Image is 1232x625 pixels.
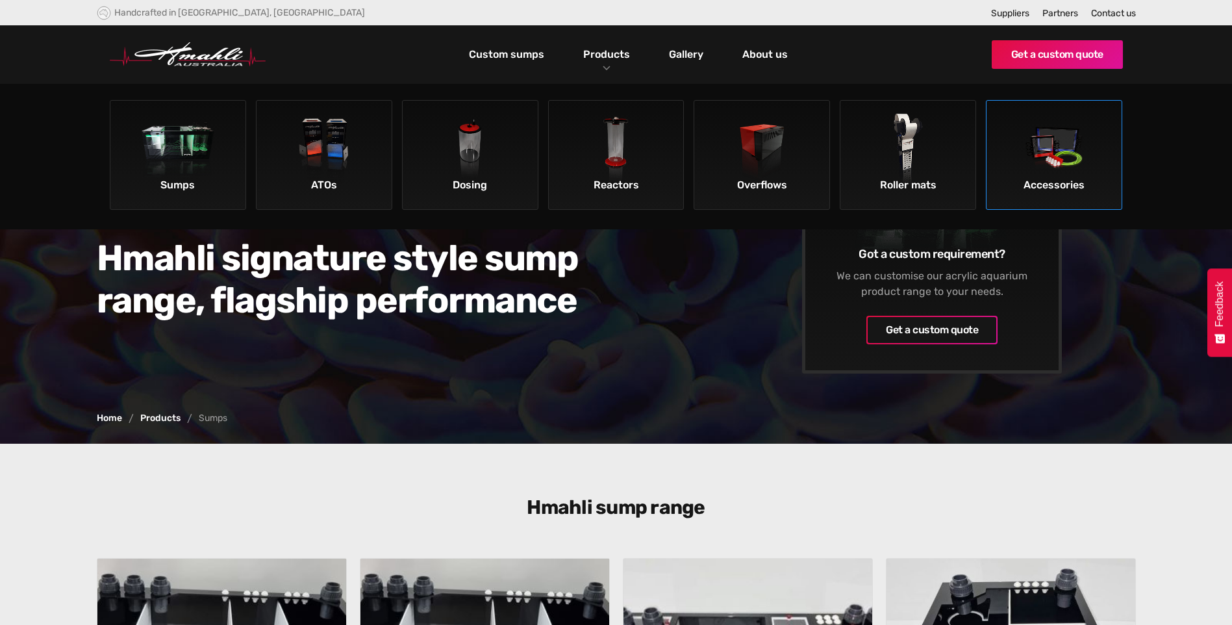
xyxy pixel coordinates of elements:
[991,8,1029,19] a: Suppliers
[110,100,246,210] a: SumpsSumps
[406,174,534,196] div: Dosing
[287,114,360,187] img: ATOs
[552,174,681,196] div: Reactors
[844,174,972,196] div: Roller mats
[666,44,707,66] a: Gallery
[1042,8,1078,19] a: Partners
[1207,268,1232,357] button: Feedback - Show survey
[402,100,538,210] a: DosingDosing
[110,42,266,67] img: Hmahli Australia Logo
[97,84,1136,229] nav: Products
[548,100,685,210] a: ReactorsReactors
[114,7,365,18] div: Handcrafted in [GEOGRAPHIC_DATA], [GEOGRAPHIC_DATA]
[872,114,945,187] img: Roller mats
[260,174,388,196] div: ATOs
[986,100,1122,210] a: AccessoriesAccessories
[579,114,653,187] img: Reactors
[992,40,1123,69] a: Get a custom quote
[97,414,122,423] a: Home
[466,44,547,66] a: Custom sumps
[725,114,799,187] img: Overflows
[866,316,998,344] a: Get a custom quote
[698,174,826,196] div: Overflows
[573,25,640,84] div: Products
[366,496,866,519] h3: Hmahli sump range
[580,45,633,64] a: Products
[1214,281,1226,327] span: Feedback
[97,237,597,322] h2: Hmahli signature style sump range, flagship performance
[110,42,266,67] a: home
[1018,114,1091,187] img: Accessories
[694,100,830,210] a: OverflowsOverflows
[739,44,791,66] a: About us
[256,100,392,210] a: ATOsATOs
[199,414,227,423] div: Sumps
[840,100,976,210] a: Roller matsRoller mats
[114,174,242,196] div: Sumps
[886,322,978,338] div: Get a custom quote
[142,114,215,187] img: Sumps
[140,414,181,423] a: Products
[433,114,507,187] img: Dosing
[825,268,1039,300] div: We can customise our acrylic aquarium product range to your needs.
[1091,8,1136,19] a: Contact us
[990,174,1118,196] div: Accessories
[825,246,1039,262] h6: Got a custom requirement?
